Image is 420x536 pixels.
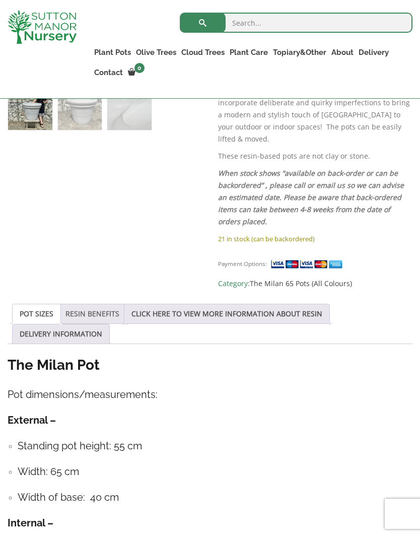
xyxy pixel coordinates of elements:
img: The Milan Pot 65 Colour Greystone [8,86,52,130]
a: 0 [125,65,148,80]
p: 21 in stock (can be backordered) [218,233,412,245]
a: POT SIZES [20,304,53,323]
a: Delivery [356,45,391,59]
a: Olive Trees [133,45,179,59]
a: DELIVERY INFORMATION [20,324,102,344]
a: Plant Care [227,45,270,59]
h4: Pot dimensions/measurements: [8,387,412,403]
img: logo [8,10,77,44]
h4: Width of base: 40 cm [18,490,412,505]
a: Cloud Trees [179,45,227,59]
a: CLICK HERE TO VIEW MORE INFORMATION ABOUT RESIN [131,304,322,323]
strong: The Milan Pot [8,357,100,373]
a: About [329,45,356,59]
em: When stock shows “available on back-order or can be backordered” , please call or email us so we ... [218,168,404,226]
img: payment supported [270,259,346,270]
strong: External – [8,414,56,426]
h4: Standing pot height: 55 cm [18,438,412,454]
img: The Milan Pot 65 Colour Greystone - Image 3 [107,86,152,130]
p: The Milan Pot range offers a unique and contemporary style. We have this pot available in a varie... [218,60,412,145]
img: The Milan Pot 65 Colour Greystone - Image 2 [58,86,102,130]
a: Contact [92,65,125,80]
span: 0 [134,63,145,73]
a: Plant Pots [92,45,133,59]
input: Search... [180,13,412,33]
small: Payment Options: [218,260,267,267]
span: Category: [218,278,412,290]
a: The Milan 65 Pots (All Colours) [250,279,352,288]
a: RESIN BENEFITS [65,304,119,323]
strong: Internal – [8,517,53,529]
p: These resin-based pots are not clay or stone. [218,150,412,162]
a: Topiary&Other [270,45,329,59]
h4: Width: 65 cm [18,464,412,480]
